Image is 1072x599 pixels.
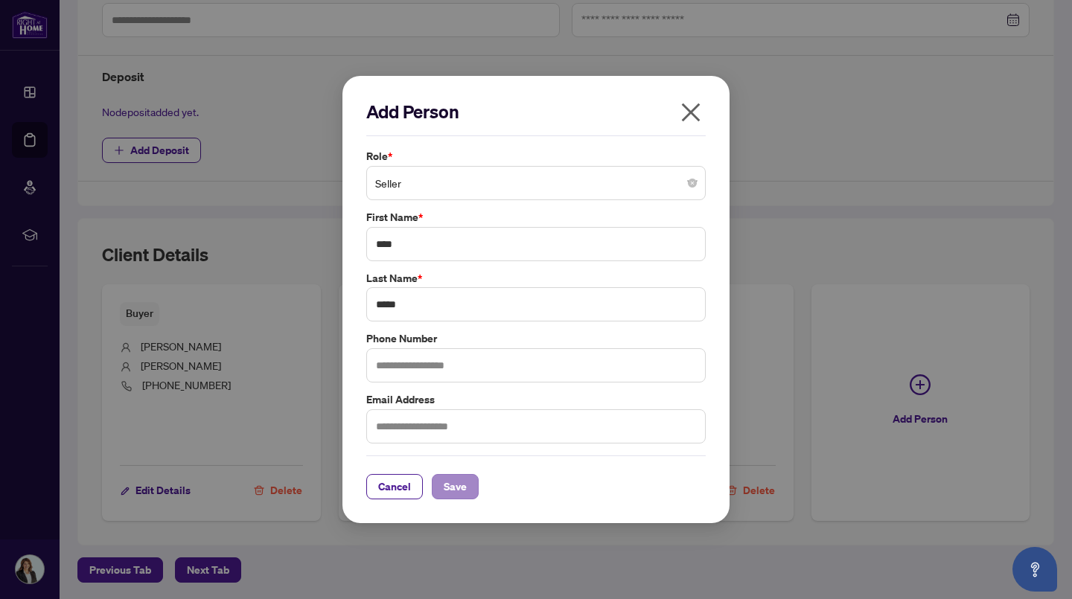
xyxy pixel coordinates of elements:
[366,209,706,225] label: First Name
[444,475,467,499] span: Save
[366,100,706,124] h2: Add Person
[366,270,706,286] label: Last Name
[375,169,697,197] span: Seller
[1012,547,1057,592] button: Open asap
[432,474,479,499] button: Save
[366,391,706,408] label: Email Address
[688,179,697,188] span: close-circle
[366,148,706,164] label: Role
[679,100,703,124] span: close
[378,475,411,499] span: Cancel
[366,474,423,499] button: Cancel
[366,330,706,347] label: Phone Number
